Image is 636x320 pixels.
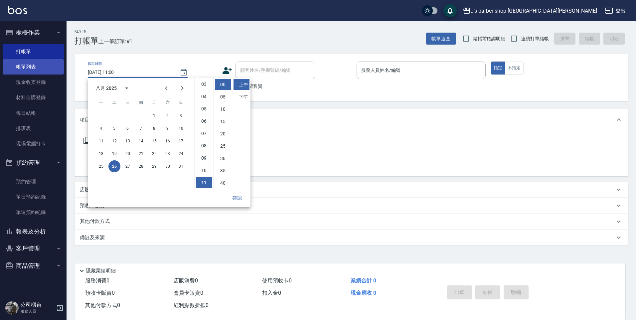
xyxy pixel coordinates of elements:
[262,290,281,296] span: 扣入金 0
[3,257,64,274] button: 商品管理
[3,59,64,75] a: 帳單列表
[196,153,212,164] li: 9 hours
[196,140,212,151] li: 8 hours
[80,202,105,209] p: 預收卡販賣
[351,290,376,296] span: 現金應收 0
[135,96,147,109] span: 星期四
[196,116,212,127] li: 6 hours
[215,141,231,152] li: 25 minutes
[95,96,107,109] span: 星期一
[215,116,231,127] li: 15 minutes
[135,148,147,160] button: 21
[85,302,120,308] span: 其他付款方式 0
[234,91,249,102] li: 下午
[175,148,187,160] button: 24
[491,62,505,75] button: 指定
[521,35,549,42] span: 連續打單結帳
[3,223,64,240] button: 報表及分析
[122,122,134,134] button: 6
[148,122,160,134] button: 8
[196,91,212,102] li: 4 hours
[75,230,628,245] div: 備註及來源
[262,277,292,284] span: 使用預收卡 0
[122,96,134,109] span: 星期三
[3,240,64,257] button: 客戶管理
[108,148,120,160] button: 19
[75,182,628,198] div: 店販銷售
[8,6,27,14] img: Logo
[122,148,134,160] button: 20
[196,103,212,114] li: 5 hours
[5,301,19,315] img: Person
[88,67,173,78] input: YYYY/MM/DD hh:mm
[75,36,98,46] h3: 打帳單
[162,148,174,160] button: 23
[196,79,212,90] li: 3 hours
[80,218,113,225] p: 其他付款方式
[174,277,198,284] span: 店販消費 0
[108,135,120,147] button: 12
[88,61,102,66] label: 帳單日期
[98,37,133,46] span: 上一筆訂單:#1
[3,24,64,41] button: 櫃檯作業
[80,116,100,123] p: 項目消費
[108,122,120,134] button: 5
[175,160,187,172] button: 31
[162,96,174,109] span: 星期六
[75,198,628,214] div: 預收卡販賣
[227,192,248,204] button: 確認
[215,79,231,90] li: 0 minutes
[148,148,160,160] button: 22
[175,122,187,134] button: 10
[176,65,192,80] button: Choose date, selected date is 2025-08-26
[95,122,107,134] button: 4
[244,83,262,90] span: 不留客資
[3,189,64,205] a: 單日預約紀錄
[95,148,107,160] button: 18
[20,302,54,308] h5: 公司櫃台
[148,96,160,109] span: 星期五
[174,80,190,96] button: Next month
[3,136,64,151] a: 現場電腦打卡
[473,35,506,42] span: 結帳前確認明細
[96,85,117,92] div: 八月 2025
[122,160,134,172] button: 27
[215,165,231,176] li: 35 minutes
[3,121,64,136] a: 排班表
[162,122,174,134] button: 9
[213,78,232,189] ul: Select minutes
[148,110,160,122] button: 1
[215,153,231,164] li: 30 minutes
[148,135,160,147] button: 15
[3,174,64,189] a: 預約管理
[162,135,174,147] button: 16
[108,96,120,109] span: 星期二
[195,78,213,189] ul: Select hours
[75,29,98,34] h2: Key In
[162,160,174,172] button: 30
[602,5,628,17] button: 登出
[3,90,64,105] a: 材料自購登錄
[196,128,212,139] li: 7 hours
[135,135,147,147] button: 14
[215,178,231,189] li: 40 minutes
[75,109,628,130] div: 項目消費
[351,277,376,284] span: 業績合計 0
[471,7,597,15] div: J’s barber shop [GEOGRAPHIC_DATA][PERSON_NAME]
[108,160,120,172] button: 26
[175,135,187,147] button: 17
[95,135,107,147] button: 11
[3,44,64,59] a: 打帳單
[196,177,212,188] li: 11 hours
[85,290,115,296] span: 預收卡販賣 0
[232,78,250,189] ul: Select meridiem
[215,91,231,102] li: 5 minutes
[85,277,109,284] span: 服務消費 0
[158,80,174,96] button: Previous month
[75,214,628,230] div: 其他付款方式
[3,205,64,220] a: 單週預約紀錄
[119,80,135,96] button: calendar view is open, switch to year view
[234,79,249,90] li: 上午
[174,302,209,308] span: 紅利點數折抵 0
[460,4,600,18] button: J’s barber shop [GEOGRAPHIC_DATA][PERSON_NAME]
